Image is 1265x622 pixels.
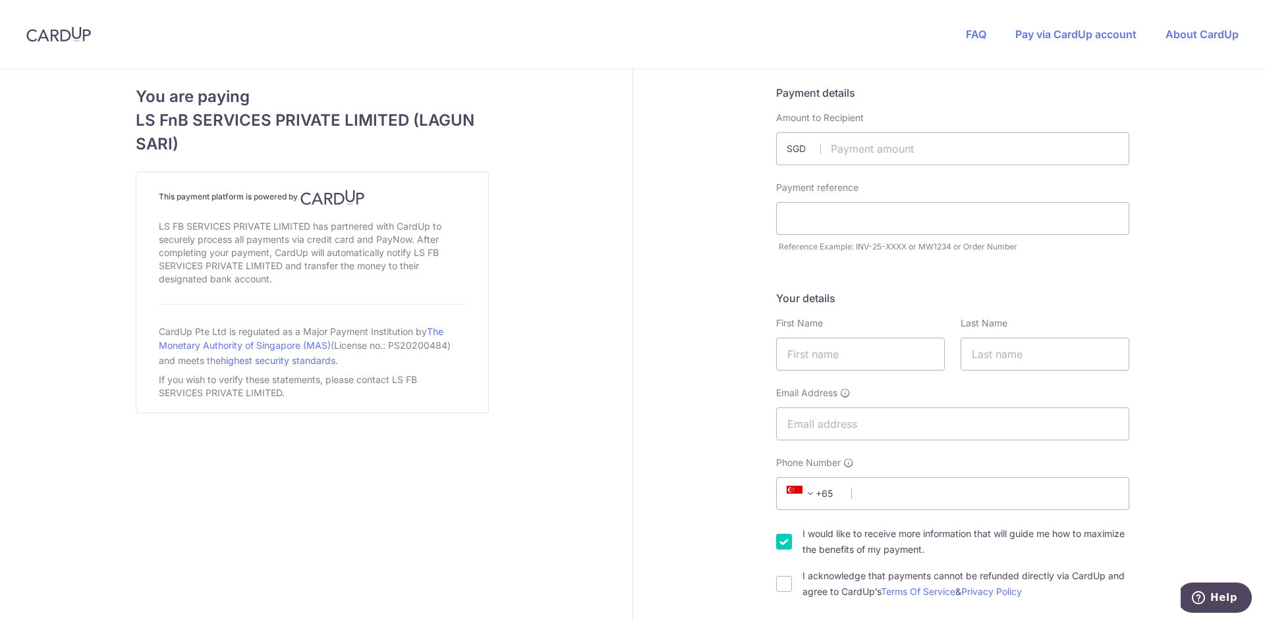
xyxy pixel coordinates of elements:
img: CardUp [26,26,91,42]
span: LS FnB SERVICES PRIVATE LIMITED (LAGUN SARI) [136,109,489,156]
h5: Payment details [776,85,1129,101]
a: Pay via CardUp account [1015,28,1137,41]
input: Email address [776,407,1129,440]
div: CardUp Pte Ltd is regulated as a Major Payment Institution by (License no.: PS20200484) and meets... [159,321,466,371]
label: Amount to Recipient [776,111,864,124]
label: First Name [776,317,823,330]
h4: This payment platform is powered by [159,190,466,205]
input: Payment amount [776,132,1129,165]
a: Privacy Policy [961,586,1022,597]
label: Last Name [961,317,1007,330]
span: SGD [787,142,821,155]
span: +65 [787,486,818,502]
span: Phone Number [776,456,841,469]
label: I would like to receive more information that will guide me how to maximize the benefits of my pa... [802,526,1129,557]
a: About CardUp [1166,28,1239,41]
div: LS FB SERVICES PRIVATE LIMITED has partnered with CardUp to securely process all payments via cre... [159,217,466,288]
span: Email Address [776,386,837,400]
h5: Your details [776,290,1129,306]
a: FAQ [966,28,986,41]
a: highest security standards [221,355,335,366]
div: Reference Example: INV-25-XXXX or MW1234 or Order Number [779,240,1129,253]
img: CardUp [300,190,365,205]
label: Payment reference [776,181,858,194]
input: First name [776,338,945,371]
label: I acknowledge that payments cannot be refunded directly via CardUp and agree to CardUp’s & [802,568,1129,600]
a: Terms Of Service [881,586,955,597]
input: Last name [961,338,1129,371]
span: +65 [783,486,842,502]
div: If you wish to verify these statements, please contact LS FB SERVICES PRIVATE LIMITED. [159,371,466,402]
span: You are paying [136,85,489,109]
iframe: Opens a widget where you can find more information [1181,583,1252,615]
